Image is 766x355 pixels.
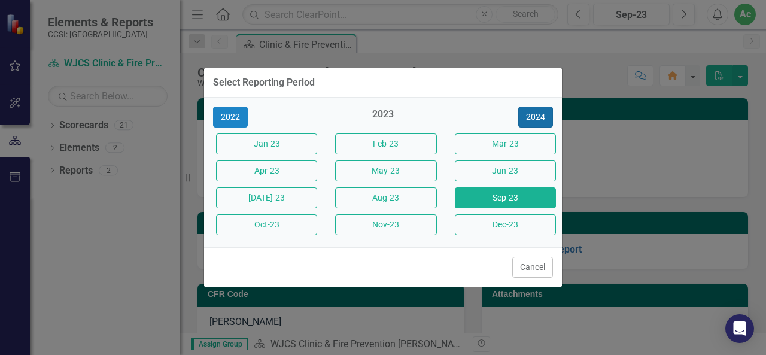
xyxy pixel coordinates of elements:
button: Apr-23 [216,160,317,181]
button: [DATE]-23 [216,187,317,208]
button: 2022 [213,107,248,128]
button: Cancel [512,257,553,278]
button: Nov-23 [335,214,436,235]
button: Mar-23 [455,133,556,154]
div: Select Reporting Period [213,77,315,88]
button: Jun-23 [455,160,556,181]
button: Dec-23 [455,214,556,235]
button: Oct-23 [216,214,317,235]
button: May-23 [335,160,436,181]
button: 2024 [518,107,553,128]
button: Aug-23 [335,187,436,208]
button: Feb-23 [335,133,436,154]
div: Open Intercom Messenger [725,314,754,343]
div: 2023 [332,108,433,128]
button: Jan-23 [216,133,317,154]
button: Sep-23 [455,187,556,208]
